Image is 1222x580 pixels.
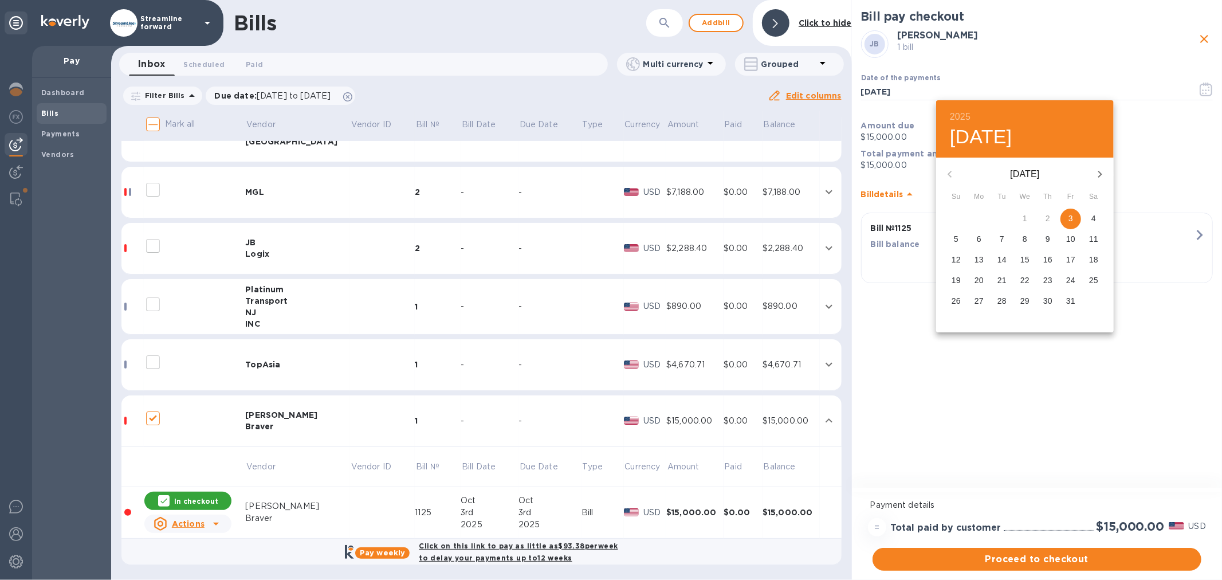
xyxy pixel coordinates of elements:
[1043,275,1052,286] p: 23
[992,191,1012,203] span: Tu
[1083,229,1104,250] button: 11
[946,191,966,203] span: Su
[975,275,984,286] p: 20
[1015,291,1035,312] button: 29
[952,275,961,286] p: 19
[950,109,970,125] button: 2025
[1015,229,1035,250] button: 8
[1038,271,1058,291] button: 23
[1068,213,1073,224] p: 3
[1015,271,1035,291] button: 22
[1060,229,1081,250] button: 10
[975,295,984,307] p: 27
[946,291,966,312] button: 26
[992,229,1012,250] button: 7
[1060,250,1081,271] button: 17
[969,229,989,250] button: 6
[1089,254,1098,265] p: 18
[969,250,989,271] button: 13
[1020,254,1030,265] p: 15
[1015,191,1035,203] span: We
[969,191,989,203] span: Mo
[946,229,966,250] button: 5
[1020,295,1030,307] p: 29
[1043,295,1052,307] p: 30
[950,125,1012,149] button: [DATE]
[975,254,984,265] p: 13
[1038,291,1058,312] button: 30
[997,254,1007,265] p: 14
[952,254,961,265] p: 12
[969,271,989,291] button: 20
[997,275,1007,286] p: 21
[1066,233,1075,245] p: 10
[1043,254,1052,265] p: 16
[1038,250,1058,271] button: 16
[1060,191,1081,203] span: Fr
[1083,209,1104,229] button: 4
[997,295,1007,307] p: 28
[1083,191,1104,203] span: Sa
[1089,275,1098,286] p: 25
[992,250,1012,271] button: 14
[1046,233,1050,245] p: 9
[969,291,989,312] button: 27
[1038,191,1058,203] span: Th
[1020,275,1030,286] p: 22
[946,250,966,271] button: 12
[952,295,961,307] p: 26
[992,291,1012,312] button: 28
[1060,271,1081,291] button: 24
[1060,209,1081,229] button: 3
[1091,213,1096,224] p: 4
[946,271,966,291] button: 19
[1038,229,1058,250] button: 9
[1015,250,1035,271] button: 15
[1066,254,1075,265] p: 17
[1083,271,1104,291] button: 25
[1066,275,1075,286] p: 24
[954,233,958,245] p: 5
[1083,250,1104,271] button: 18
[1060,291,1081,312] button: 31
[1000,233,1004,245] p: 7
[1089,233,1098,245] p: 11
[1066,295,1075,307] p: 31
[964,167,1086,181] p: [DATE]
[1023,233,1027,245] p: 8
[977,233,981,245] p: 6
[992,271,1012,291] button: 21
